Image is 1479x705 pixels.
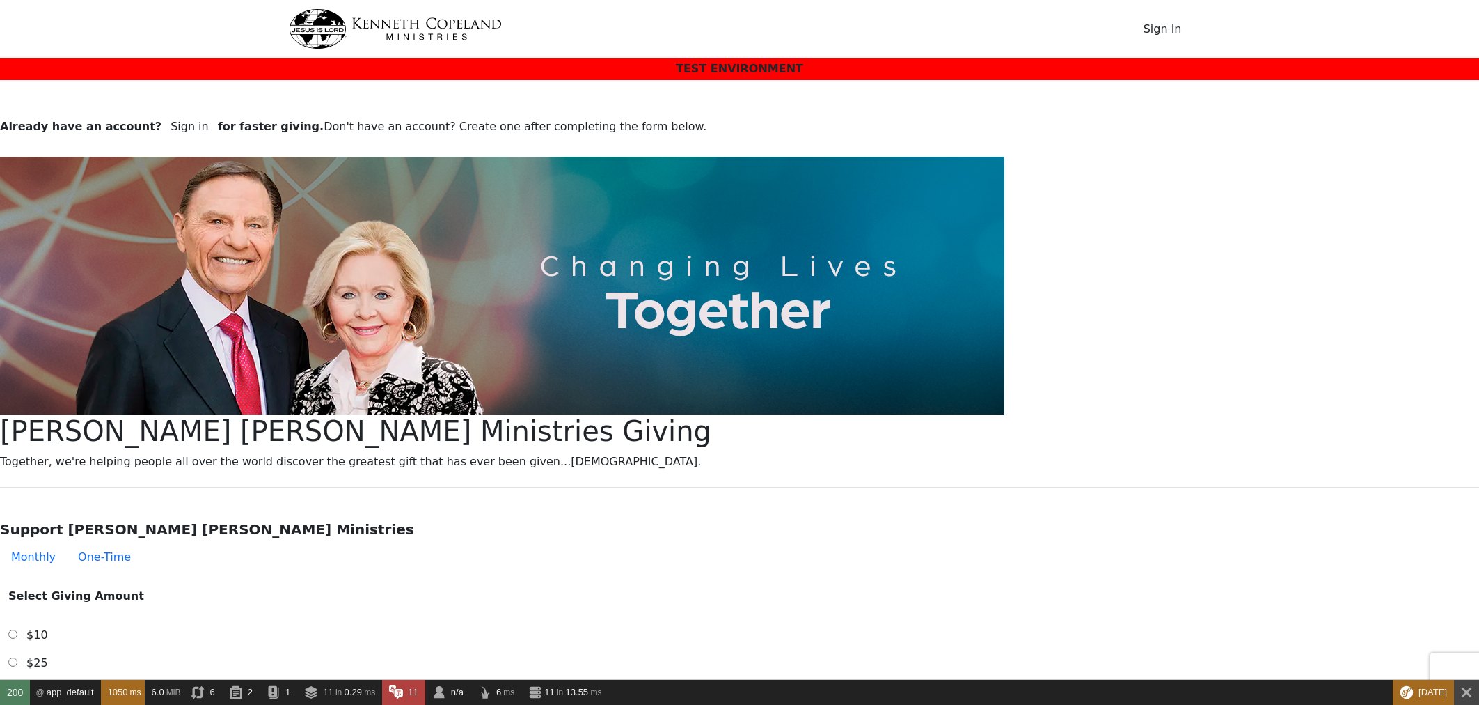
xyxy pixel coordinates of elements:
[67,543,142,571] button: One-Time
[26,628,48,642] span: $10
[1393,680,1454,705] a: [DATE]
[161,114,218,140] button: Sign in
[503,688,514,697] span: ms
[557,688,563,697] span: in
[408,687,418,697] span: 11
[345,687,362,697] span: 0.29
[166,688,181,697] span: MiB
[1418,687,1447,697] span: [DATE]
[1134,16,1191,42] button: Sign In
[130,688,141,697] span: ms
[222,680,260,705] a: 2
[289,9,502,49] img: kcm-header-logo.svg
[297,680,382,705] a: 11 in 0.29 ms
[35,688,44,697] span: @
[544,687,554,697] span: 11
[566,687,589,697] span: 13.55
[260,680,297,705] a: 1
[496,687,501,697] span: 6
[451,687,464,697] span: n/a
[590,688,601,697] span: ms
[108,687,128,697] span: 1050
[8,589,144,603] strong: Select Giving Amount
[382,680,425,705] a: 11
[521,680,608,705] a: 11 in 13.55 ms
[47,687,94,697] span: app_default
[335,688,342,697] span: in
[676,62,803,75] span: TEST ENVIRONMENT
[364,688,375,697] span: ms
[323,687,333,697] span: 11
[1393,680,1454,705] div: This Symfony version will only receive security fixes.
[101,680,145,705] a: 1050 ms
[470,680,521,705] a: 6 ms
[209,687,214,697] span: 6
[285,687,290,697] span: 1
[425,680,470,705] a: n/a
[145,680,184,705] a: 6.0 MiB
[152,687,164,697] span: 6.0
[26,656,48,669] span: $25
[248,687,253,697] span: 2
